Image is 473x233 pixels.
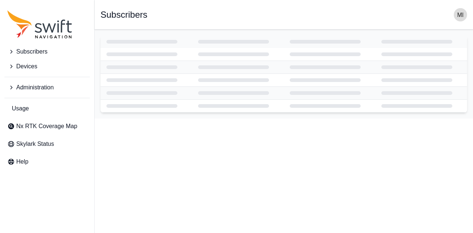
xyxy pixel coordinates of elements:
a: Skylark Status [4,137,90,151]
span: Help [16,157,28,166]
a: Usage [4,101,90,116]
img: user photo [454,8,467,21]
button: Devices [4,59,90,74]
span: Usage [12,104,29,113]
span: Administration [16,83,54,92]
span: Subscribers [16,47,47,56]
button: Subscribers [4,44,90,59]
h1: Subscribers [101,10,147,19]
span: Nx RTK Coverage Map [16,122,77,131]
a: Nx RTK Coverage Map [4,119,90,134]
span: Devices [16,62,37,71]
button: Administration [4,80,90,95]
span: Skylark Status [16,140,54,148]
a: Help [4,154,90,169]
